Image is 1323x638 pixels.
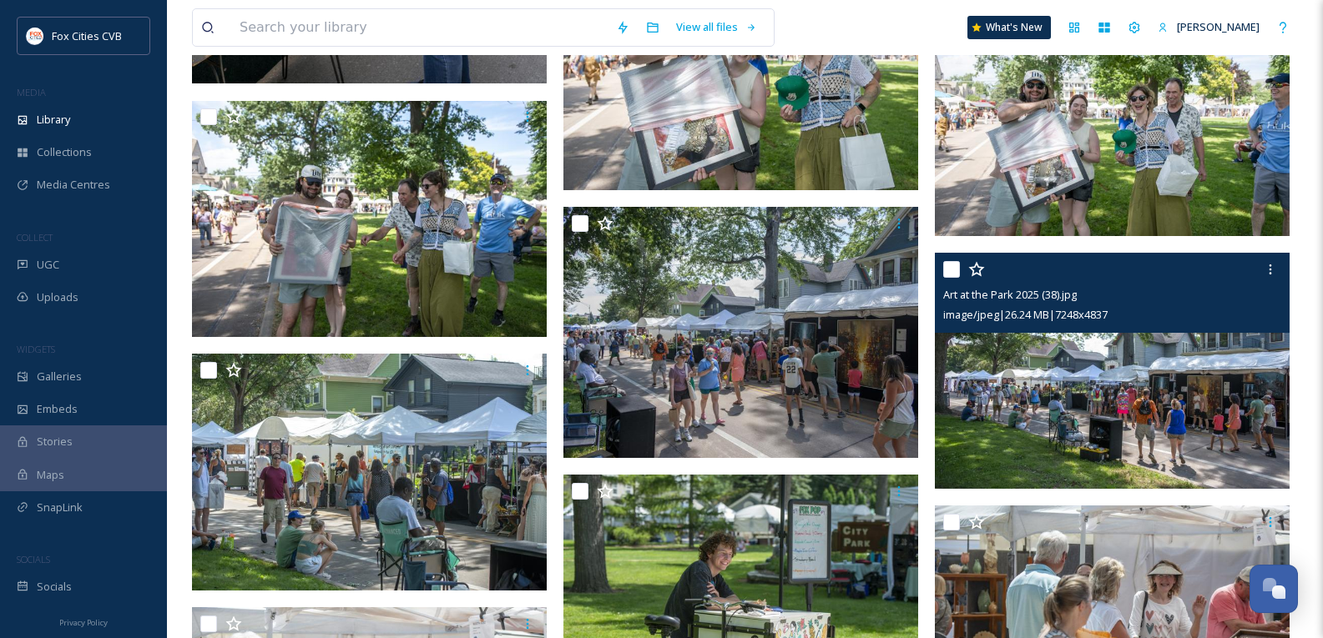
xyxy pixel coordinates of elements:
span: UGC [37,257,59,273]
span: Privacy Policy [59,617,108,628]
span: Galleries [37,369,82,384]
img: images.png [27,28,43,44]
img: Art at the Park 2025 (40).jpg [192,101,547,338]
span: Library [37,112,70,128]
span: Art at the Park 2025 (38).jpg [943,287,1077,302]
span: [PERSON_NAME] [1177,19,1260,34]
img: Art at the Park 2025 (39).jpg [563,207,918,458]
button: Open Chat [1250,565,1298,613]
span: Media Centres [37,177,110,193]
span: Maps [37,467,64,483]
span: Uploads [37,289,78,305]
span: SOCIALS [17,553,50,565]
span: Stories [37,434,73,450]
input: Search your library [231,9,608,46]
span: WIDGETS [17,343,55,355]
span: COLLECT [17,231,53,244]
img: Art at the Park 2025 (41).jpg [935,11,1290,236]
span: Collections [37,144,92,160]
span: SnapLink [37,500,83,515]
span: Socials [37,579,72,595]
a: [PERSON_NAME] [1149,11,1268,43]
span: image/jpeg | 26.24 MB | 7248 x 4837 [943,307,1108,322]
a: View all files [668,11,765,43]
span: MEDIA [17,86,46,98]
img: Art at the Park 2025 (38).jpg [935,253,1290,490]
a: Privacy Policy [59,611,108,631]
img: Art at the Park 2025 (37).jpg [192,354,547,590]
a: What's New [967,16,1051,39]
span: Fox Cities CVB [52,28,122,43]
span: Embeds [37,401,78,417]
